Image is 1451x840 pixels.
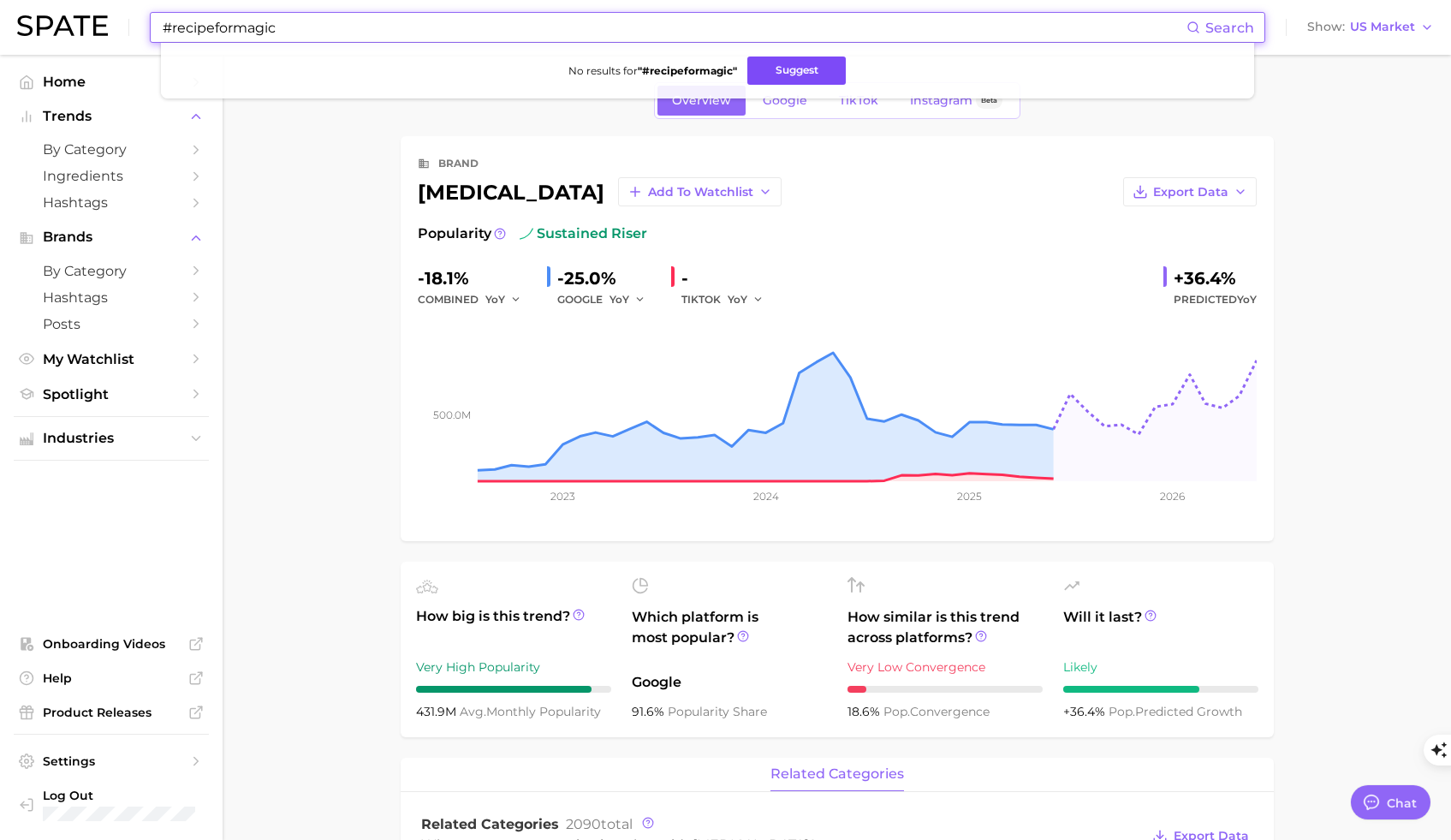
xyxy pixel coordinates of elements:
div: -25.0% [557,265,657,292]
span: US Market [1350,22,1415,32]
div: +36.4% [1174,265,1257,292]
span: Log Out [43,788,195,803]
div: Very High Popularity [416,657,611,677]
div: - [681,265,776,292]
div: Very Low Convergence [847,657,1043,677]
span: total [566,816,633,832]
a: Home [14,69,209,95]
span: +36.4% [1063,704,1109,719]
span: related categories [770,766,904,782]
a: Product Releases [14,700,209,725]
span: Will it last? [1063,607,1258,648]
strong: " #recipeformagic " [638,64,737,77]
span: Hashtags [43,289,180,306]
span: Search [1205,20,1254,36]
span: Product Releases [43,705,180,720]
span: 431.9m [416,704,460,719]
div: GOOGLE [557,289,657,310]
abbr: average [460,704,486,719]
a: Help [14,665,209,691]
span: by Category [43,263,180,279]
button: Suggest [747,57,846,85]
a: Log out. Currently logged in with e-mail jason@seemeindex.com. [14,783,209,826]
span: Ingredients [43,168,180,184]
button: Export Data [1123,177,1257,206]
div: [MEDICAL_DATA] [418,177,782,206]
tspan: 2025 [957,490,982,503]
span: Brands [43,229,180,245]
a: Onboarding Videos [14,631,209,657]
div: -18.1% [418,265,533,292]
span: Instagram [910,93,972,108]
span: 18.6% [847,704,883,719]
button: Industries [14,426,209,451]
span: popularity share [668,704,767,719]
span: Overview [672,93,731,108]
span: monthly popularity [460,704,601,719]
img: SPATE [17,15,108,36]
span: Spotlight [43,386,180,402]
a: TikTok [824,86,893,116]
button: YoY [610,289,646,310]
button: Add to Watchlist [618,177,782,206]
div: 7 / 10 [1063,686,1258,693]
span: Related Categories [421,816,559,832]
span: Trends [43,109,180,124]
span: My Watchlist [43,351,180,367]
img: sustained riser [520,227,533,241]
div: Likely [1063,657,1258,677]
span: Settings [43,754,180,769]
span: Industries [43,431,180,446]
span: Add to Watchlist [648,185,753,200]
span: by Category [43,141,180,158]
a: Posts [14,311,209,337]
span: Hashtags [43,194,180,211]
span: Predicted [1174,289,1257,310]
span: Google [763,93,807,108]
span: No results for [568,64,737,77]
a: Google [748,86,822,116]
span: Google [632,672,827,693]
span: YoY [728,292,747,307]
button: ShowUS Market [1303,16,1438,39]
span: YoY [610,292,629,307]
abbr: popularity index [883,704,910,719]
a: Overview [657,86,746,116]
span: 2090 [566,816,601,832]
button: YoY [485,289,522,310]
button: Trends [14,104,209,129]
div: combined [418,289,533,310]
tspan: 2026 [1160,490,1185,503]
tspan: 2023 [550,490,574,503]
input: Search here for a brand, industry, or ingredient [161,13,1186,42]
button: YoY [728,289,764,310]
span: Help [43,670,180,686]
div: 9 / 10 [416,686,611,693]
span: Home [43,74,180,90]
div: TIKTOK [681,289,776,310]
a: by Category [14,258,209,284]
a: Spotlight [14,381,209,408]
button: Brands [14,224,209,250]
a: Settings [14,748,209,774]
span: Beta [981,93,997,108]
span: YoY [485,292,505,307]
tspan: 2024 [752,490,778,503]
span: How similar is this trend across platforms? [847,607,1043,648]
span: Export Data [1153,185,1228,200]
span: TikTok [839,93,878,108]
a: Hashtags [14,284,209,311]
span: predicted growth [1109,704,1242,719]
abbr: popularity index [1109,704,1135,719]
a: Hashtags [14,189,209,216]
span: sustained riser [520,223,647,244]
span: 91.6% [632,704,668,719]
div: brand [438,153,479,174]
span: YoY [1237,293,1257,306]
div: 1 / 10 [847,686,1043,693]
a: by Category [14,136,209,163]
span: Show [1307,22,1345,32]
a: My Watchlist [14,346,209,372]
a: InstagramBeta [895,86,1017,116]
span: Popularity [418,223,491,244]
